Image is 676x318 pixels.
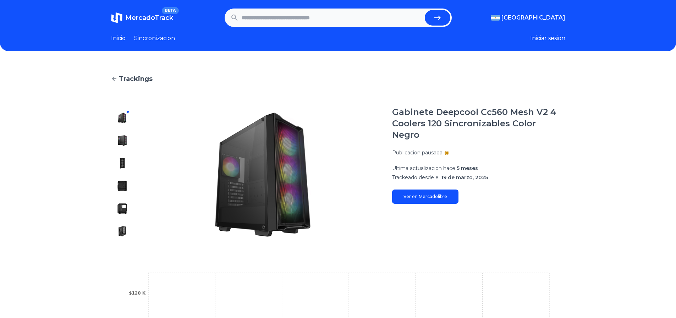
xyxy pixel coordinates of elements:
[441,174,488,181] span: 19 de marzo, 2025
[111,12,173,23] a: MercadoTrackBETA
[501,13,565,22] span: [GEOGRAPHIC_DATA]
[392,190,458,204] a: Ver en Mercadolibre
[117,112,128,124] img: Gabinete Deepcool Cc560 Mesh V2 4 Coolers 120 Sincronizables Color Negro
[162,7,178,14] span: BETA
[111,12,122,23] img: MercadoTrack
[117,158,128,169] img: Gabinete Deepcool Cc560 Mesh V2 4 Coolers 120 Sincronizables Color Negro
[134,34,175,43] a: Sincronizacion
[491,15,500,21] img: Argentina
[125,14,173,22] span: MercadoTrack
[111,34,126,43] a: Inicio
[148,106,378,243] img: Gabinete Deepcool Cc560 Mesh V2 4 Coolers 120 Sincronizables Color Negro
[491,13,565,22] button: [GEOGRAPHIC_DATA]
[117,135,128,146] img: Gabinete Deepcool Cc560 Mesh V2 4 Coolers 120 Sincronizables Color Negro
[392,165,455,171] span: Ultima actualizacion hace
[117,180,128,192] img: Gabinete Deepcool Cc560 Mesh V2 4 Coolers 120 Sincronizables Color Negro
[117,226,128,237] img: Gabinete Deepcool Cc560 Mesh V2 4 Coolers 120 Sincronizables Color Negro
[530,34,565,43] button: Iniciar sesion
[119,74,153,84] span: Trackings
[129,291,146,296] tspan: $120 K
[117,203,128,214] img: Gabinete Deepcool Cc560 Mesh V2 4 Coolers 120 Sincronizables Color Negro
[111,74,565,84] a: Trackings
[392,106,565,141] h1: Gabinete Deepcool Cc560 Mesh V2 4 Coolers 120 Sincronizables Color Negro
[392,174,440,181] span: Trackeado desde el
[457,165,478,171] span: 5 meses
[392,149,443,156] p: Publicacion pausada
